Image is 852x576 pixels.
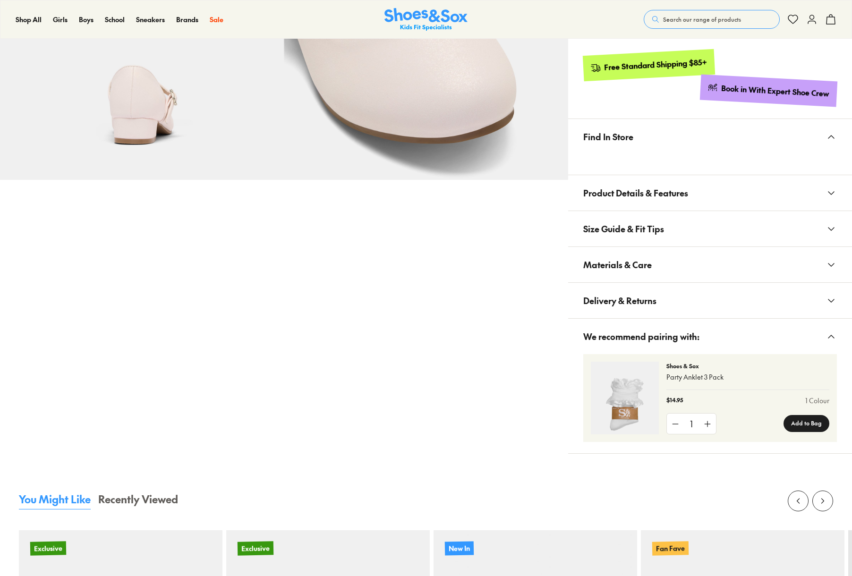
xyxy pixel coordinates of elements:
[445,542,474,556] p: New In
[591,362,659,434] img: 4-520473_1
[98,491,178,509] button: Recently Viewed
[583,322,699,350] span: We recommend pairing with:
[583,251,652,279] span: Materials & Care
[136,15,165,24] span: Sneakers
[568,119,852,154] button: Find In Store
[16,15,42,24] span: Shop All
[666,362,829,370] p: Shoes & Sox
[805,396,829,406] a: 1 Colour
[582,49,715,81] a: Free Standard Shipping $85+
[663,15,741,24] span: Search our range of products
[79,15,94,25] a: Boys
[105,15,125,25] a: School
[105,15,125,24] span: School
[384,8,468,31] a: Shoes & Sox
[53,15,68,24] span: Girls
[238,542,273,556] p: Exclusive
[568,211,852,246] button: Size Guide & Fit Tips
[53,15,68,25] a: Girls
[176,15,198,25] a: Brands
[784,415,829,432] button: Add to Bag
[583,287,656,314] span: Delivery & Returns
[604,57,707,73] div: Free Standard Shipping $85+
[700,75,837,107] a: Book in With Expert Shoe Crew
[30,542,66,556] p: Exclusive
[721,83,830,99] div: Book in With Expert Shoe Crew
[666,396,683,406] p: $14.95
[136,15,165,25] a: Sneakers
[583,123,633,151] span: Find In Store
[684,414,699,434] div: 1
[210,15,223,25] a: Sale
[384,8,468,31] img: SNS_Logo_Responsive.svg
[666,372,829,382] p: Party Anklet 3 Pack
[583,215,664,243] span: Size Guide & Fit Tips
[644,10,780,29] button: Search our range of products
[568,175,852,211] button: Product Details & Features
[176,15,198,24] span: Brands
[652,542,689,556] p: Fan Fave
[16,15,42,25] a: Shop All
[568,319,852,354] button: We recommend pairing with:
[583,154,837,163] iframe: Find in Store
[583,179,688,207] span: Product Details & Features
[568,283,852,318] button: Delivery & Returns
[79,15,94,24] span: Boys
[19,491,91,509] button: You Might Like
[568,247,852,282] button: Materials & Care
[210,15,223,24] span: Sale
